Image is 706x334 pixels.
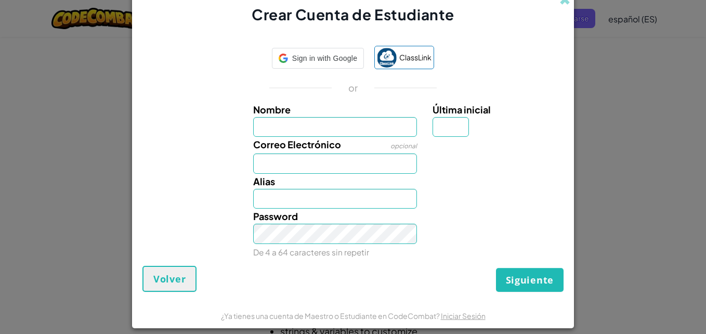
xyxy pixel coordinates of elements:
a: Iniciar Sesión [441,311,486,320]
span: Nombre [253,104,291,115]
img: classlink-logo-small.png [377,48,397,68]
p: or [348,82,358,94]
span: Última inicial [433,104,491,115]
span: Alias [253,175,275,187]
button: Siguiente [496,268,564,292]
span: Correo Electrónico [253,138,341,150]
span: Password [253,210,298,222]
span: Volver [153,273,186,285]
div: Sign in with Google [272,48,364,69]
span: ¿Ya tienes una cuenta de Maestro o Estudiante en CodeCombat? [221,311,441,320]
span: Sign in with Google [292,51,357,66]
span: Crear Cuenta de Estudiante [252,5,454,23]
span: opcional [390,142,417,150]
button: Volver [142,266,197,292]
span: Siguiente [506,274,554,286]
small: De 4 a 64 caracteres sin repetir [253,247,369,257]
span: ClassLink [399,50,432,65]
